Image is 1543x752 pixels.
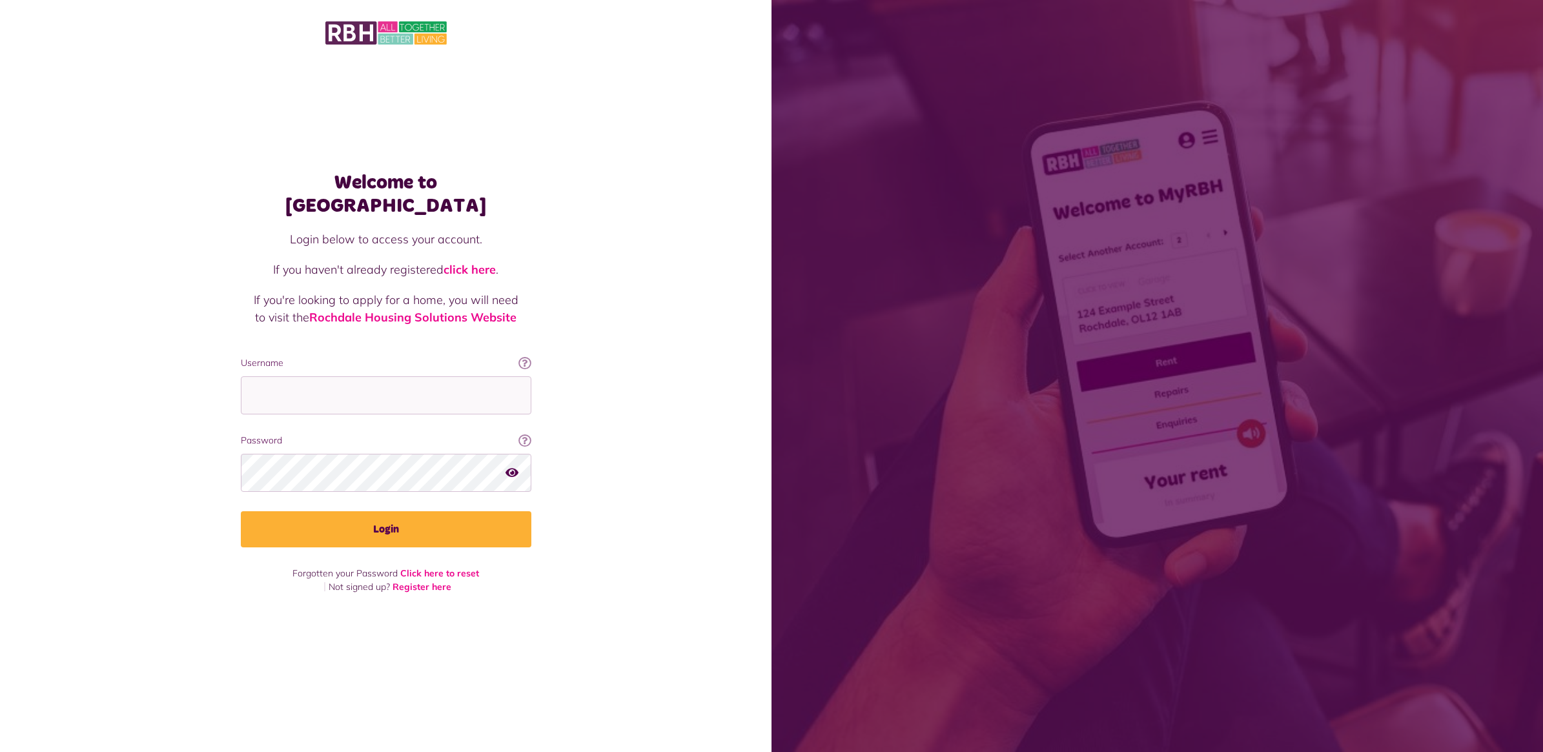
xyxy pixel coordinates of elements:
[292,567,398,579] span: Forgotten your Password
[309,310,516,325] a: Rochdale Housing Solutions Website
[241,356,531,370] label: Username
[254,230,518,248] p: Login below to access your account.
[393,581,451,593] a: Register here
[254,261,518,278] p: If you haven't already registered .
[241,171,531,218] h1: Welcome to [GEOGRAPHIC_DATA]
[329,581,390,593] span: Not signed up?
[241,434,531,447] label: Password
[241,511,531,547] button: Login
[325,19,447,46] img: MyRBH
[254,291,518,326] p: If you're looking to apply for a home, you will need to visit the
[400,567,479,579] a: Click here to reset
[444,262,496,277] a: click here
